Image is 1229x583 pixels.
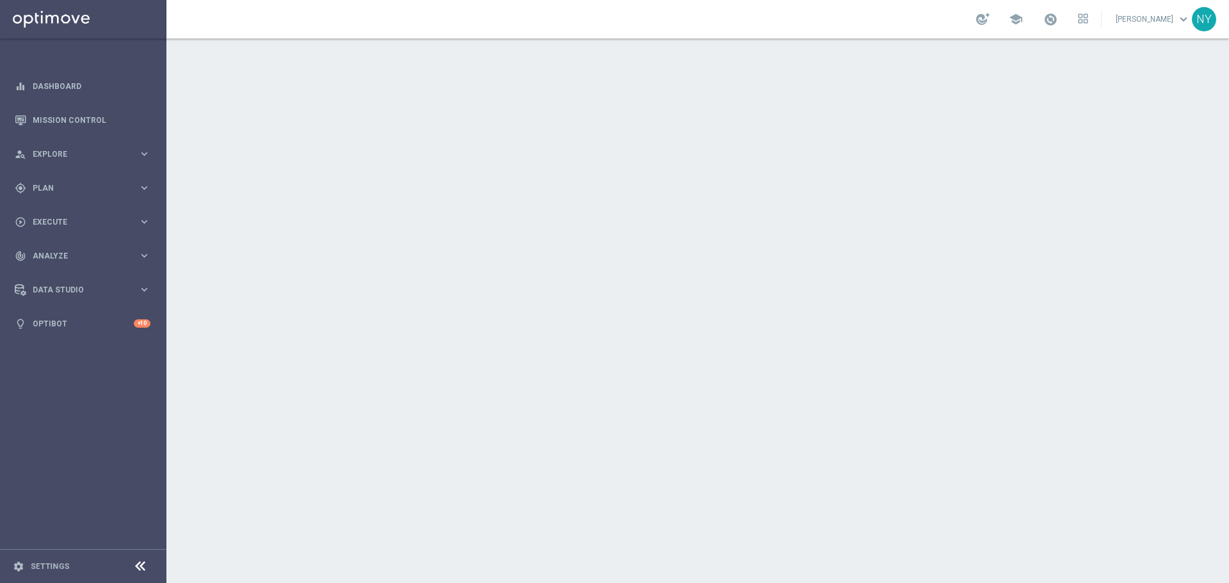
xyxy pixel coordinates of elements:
[1114,10,1192,29] a: [PERSON_NAME]keyboard_arrow_down
[15,182,138,194] div: Plan
[33,252,138,260] span: Analyze
[15,216,26,228] i: play_circle_outline
[15,250,26,262] i: track_changes
[31,563,70,570] a: Settings
[138,216,150,228] i: keyboard_arrow_right
[15,148,26,160] i: person_search
[33,69,150,103] a: Dashboard
[15,148,138,160] div: Explore
[15,182,26,194] i: gps_fixed
[138,182,150,194] i: keyboard_arrow_right
[14,217,151,227] button: play_circle_outline Execute keyboard_arrow_right
[33,307,134,340] a: Optibot
[1192,7,1216,31] div: NY
[14,115,151,125] button: Mission Control
[14,183,151,193] button: gps_fixed Plan keyboard_arrow_right
[33,184,138,192] span: Plan
[33,103,150,137] a: Mission Control
[14,251,151,261] button: track_changes Analyze keyboard_arrow_right
[14,319,151,329] button: lightbulb Optibot +10
[138,250,150,262] i: keyboard_arrow_right
[15,284,138,296] div: Data Studio
[15,318,26,330] i: lightbulb
[134,319,150,328] div: +10
[15,69,150,103] div: Dashboard
[138,284,150,296] i: keyboard_arrow_right
[15,307,150,340] div: Optibot
[14,149,151,159] button: person_search Explore keyboard_arrow_right
[14,285,151,295] button: Data Studio keyboard_arrow_right
[14,81,151,92] button: equalizer Dashboard
[1009,12,1023,26] span: school
[15,250,138,262] div: Analyze
[138,148,150,160] i: keyboard_arrow_right
[33,150,138,158] span: Explore
[15,216,138,228] div: Execute
[33,286,138,294] span: Data Studio
[15,81,26,92] i: equalizer
[13,561,24,572] i: settings
[33,218,138,226] span: Execute
[1177,12,1191,26] span: keyboard_arrow_down
[15,103,150,137] div: Mission Control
